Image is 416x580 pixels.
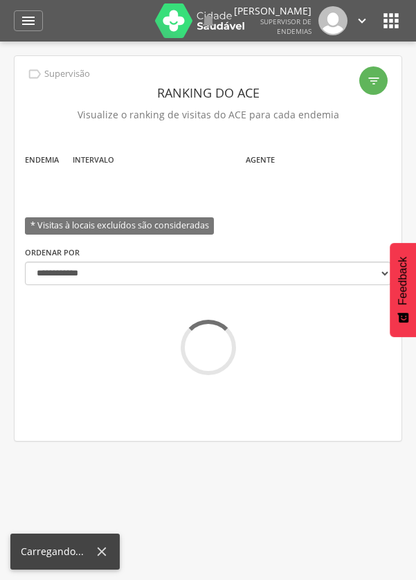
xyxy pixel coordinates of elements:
label: Ordenar por [25,247,80,258]
span: * Visitas à locais excluídos são consideradas [25,217,214,235]
i:  [20,12,37,29]
p: Supervisão [44,69,90,80]
p: Visualize o ranking de visitas do ACE para cada endemia [25,105,391,125]
label: Intervalo [73,154,114,165]
a:  [354,6,370,35]
i:  [354,13,370,28]
button: Feedback - Mostrar pesquisa [390,243,416,337]
a:  [14,10,43,31]
span: Feedback [397,257,409,305]
i:  [27,66,42,82]
header: Ranking do ACE [25,80,391,105]
label: Endemia [25,154,59,165]
label: Agente [246,154,275,165]
div: Carregando... [21,545,94,559]
div: Filtro [359,66,388,95]
a:  [200,6,217,35]
i:  [200,12,217,29]
p: [PERSON_NAME] [234,6,311,16]
i:  [367,74,381,88]
span: Supervisor de Endemias [260,17,311,36]
i:  [380,10,402,32]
